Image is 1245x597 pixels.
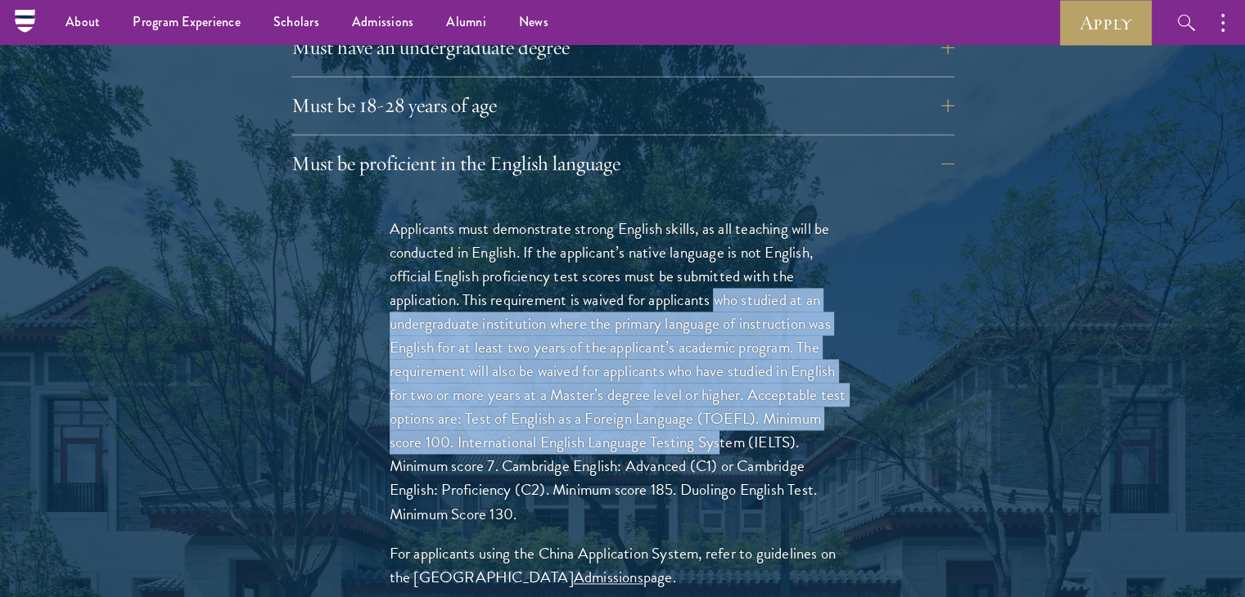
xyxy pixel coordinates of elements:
[291,86,954,125] button: Must be 18-28 years of age
[574,565,643,589] a: Admissions
[291,28,954,67] button: Must have an undergraduate degree
[291,144,954,183] button: Must be proficient in the English language
[390,541,856,589] p: For applicants using the China Application System, refer to guidelines on the [GEOGRAPHIC_DATA] p...
[390,217,856,526] p: Applicants must demonstrate strong English skills, as all teaching will be conducted in English. ...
